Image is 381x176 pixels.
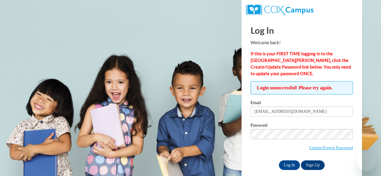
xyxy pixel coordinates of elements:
[251,39,353,46] p: Welcome back!
[279,160,300,170] input: Log In
[251,24,353,36] h1: Log In
[301,160,324,170] a: Sign Up
[357,152,376,171] iframe: Button to launch messaging window
[251,100,353,107] label: Email
[251,123,353,129] label: Password
[251,81,353,94] span: Login unsuccessful! Please try again.
[246,5,314,15] img: COX Campus
[251,51,351,76] strong: If this is your FIRST TIME logging in to the [GEOGRAPHIC_DATA][PERSON_NAME], click the Create/Upd...
[309,145,353,150] a: Update/Forgot Password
